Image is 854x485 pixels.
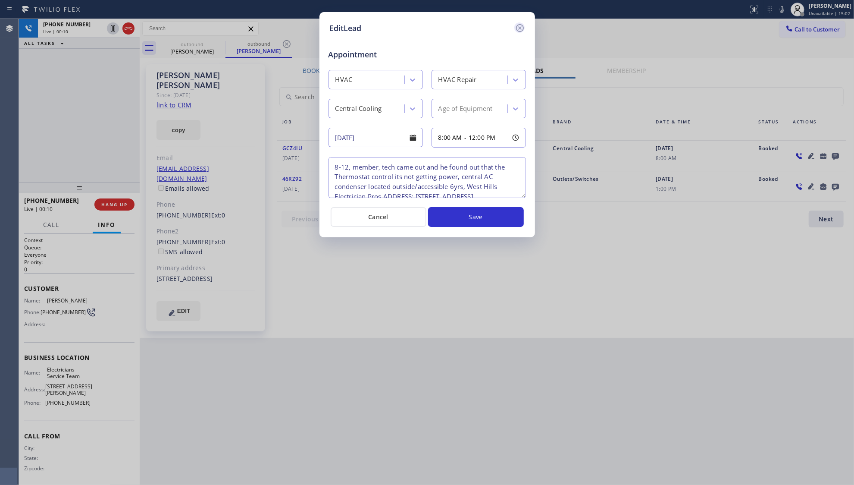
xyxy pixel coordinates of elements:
button: Save [428,207,524,227]
h5: EditLead [330,22,362,34]
span: Appointment [328,49,393,60]
div: HVAC [335,75,353,85]
textarea: 8-12, member, tech came out and he found out that the Thermostat control its not getting power, c... [328,157,526,198]
div: Age of Equipment [438,104,493,114]
span: - [464,133,466,142]
span: 12:00 PM [469,133,496,142]
div: HVAC Repair [438,75,477,85]
button: Cancel [331,207,426,227]
div: Central Cooling [335,104,382,114]
input: - choose date - [328,128,423,147]
span: 8:00 AM [438,133,462,142]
